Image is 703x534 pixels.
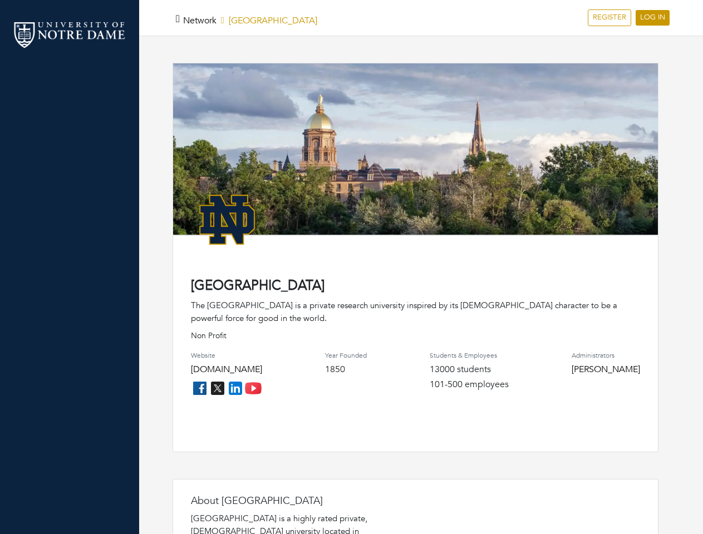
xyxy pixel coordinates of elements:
[11,19,128,50] img: nd_logo.png
[430,379,509,390] h4: 101-500 employees
[636,10,670,26] a: LOG IN
[572,363,640,375] a: [PERSON_NAME]
[191,299,640,324] div: The [GEOGRAPHIC_DATA] is a private research university inspired by its [DEMOGRAPHIC_DATA] charact...
[191,184,263,256] img: NotreDame_Logo.png
[191,363,262,375] a: [DOMAIN_NAME]
[430,364,509,375] h4: 13000 students
[191,278,640,294] h4: [GEOGRAPHIC_DATA]
[191,495,414,507] h4: About [GEOGRAPHIC_DATA]
[325,352,367,359] h4: Year Founded
[173,63,658,249] img: rare_disease_hero-1920%20copy.png
[191,379,209,397] img: facebook_icon-256f8dfc8812ddc1b8eade64b8eafd8a868ed32f90a8d2bb44f507e1979dbc24.png
[183,16,317,26] h5: [GEOGRAPHIC_DATA]
[244,379,262,397] img: youtube_icon-fc3c61c8c22f3cdcae68f2f17984f5f016928f0ca0694dd5da90beefb88aa45e.png
[588,9,631,26] a: REGISTER
[227,379,244,397] img: linkedin_icon-84db3ca265f4ac0988026744a78baded5d6ee8239146f80404fb69c9eee6e8e7.png
[325,364,367,375] h4: 1850
[191,352,262,359] h4: Website
[183,14,217,27] a: Network
[209,379,227,397] img: twitter_icon-7d0bafdc4ccc1285aa2013833b377ca91d92330db209b8298ca96278571368c9.png
[430,352,509,359] h4: Students & Employees
[572,352,640,359] h4: Administrators
[191,330,640,342] p: Non Profit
